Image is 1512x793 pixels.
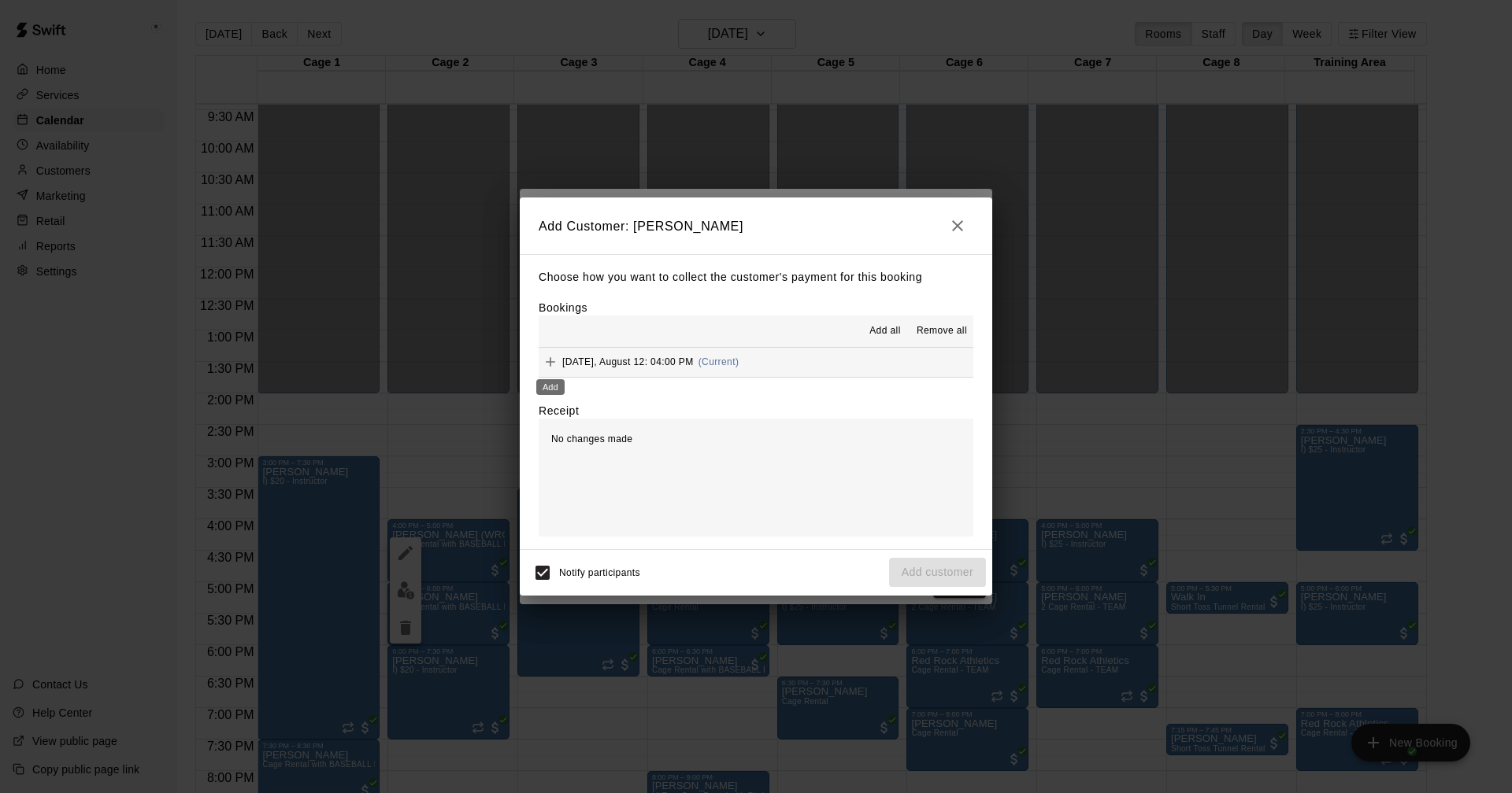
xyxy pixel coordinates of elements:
[520,197,992,254] h2: Add Customer: [PERSON_NAME]
[536,379,565,395] div: Add
[539,403,579,419] label: Receipt
[559,567,640,578] span: Notify participants
[539,301,587,314] label: Bookings
[910,319,973,344] button: Remove all
[917,323,967,339] span: Remove all
[551,433,632,444] span: No changes made
[562,356,694,367] span: [DATE], August 12: 04:00 PM
[539,356,562,367] span: Add
[860,319,910,344] button: Add all
[539,267,973,287] p: Choose how you want to collect the customer's payment for this booking
[539,348,973,377] button: Add[DATE], August 12: 04:00 PM(Current)
[869,323,901,339] span: Add all
[699,356,739,367] span: (Current)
